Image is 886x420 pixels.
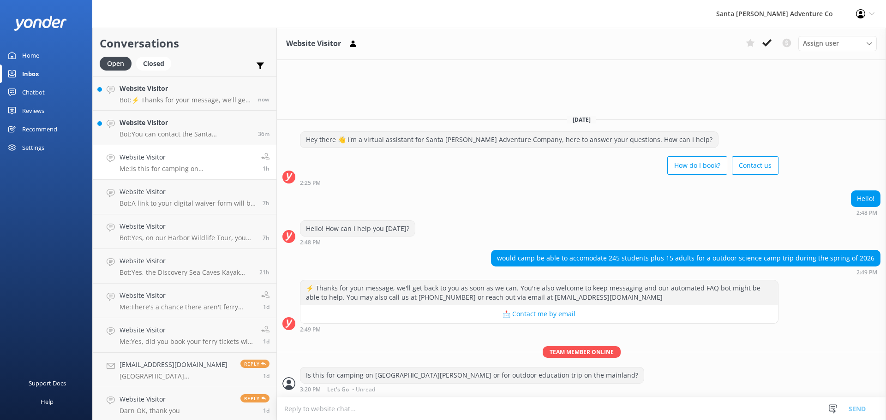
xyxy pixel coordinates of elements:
strong: 2:49 PM [300,327,321,332]
div: Oct 15 2025 02:25pm (UTC -07:00) America/Tijuana [300,179,778,186]
button: Contact us [732,156,778,175]
h4: Website Visitor [120,325,254,335]
a: [EMAIL_ADDRESS][DOMAIN_NAME][GEOGRAPHIC_DATA][PERSON_NAME], [EMAIL_ADDRESS][DOMAIN_NAME], [DATE] ... [93,353,276,387]
div: Oct 15 2025 02:48pm (UTC -07:00) America/Tijuana [851,209,880,216]
div: Chatbot [22,83,45,101]
a: Website VisitorBot:A link to your digital waiver form will be provided in your confirmation email... [93,180,276,214]
p: [GEOGRAPHIC_DATA][PERSON_NAME], [EMAIL_ADDRESS][DOMAIN_NAME], [DATE] [DATE], Party size of 2, kay... [120,372,233,380]
span: Oct 15 2025 03:20pm (UTC -07:00) America/Tijuana [263,165,269,172]
h4: Website Visitor [120,290,254,301]
strong: 2:49 PM [856,270,877,275]
span: Oct 14 2025 01:05pm (UTC -07:00) America/Tijuana [263,372,269,380]
h4: Website Visitor [120,152,254,162]
span: Oct 15 2025 03:49pm (UTC -07:00) America/Tijuana [258,130,269,138]
h4: Website Visitor [120,83,251,94]
strong: 2:25 PM [300,180,321,186]
a: Website VisitorBot:Yes, the Discovery Sea Caves Kayak Tour operates most days from February to No... [93,249,276,284]
div: Reviews [22,101,44,120]
a: Website VisitorMe:Is this for camping on [GEOGRAPHIC_DATA][PERSON_NAME] or for outdoor education ... [93,145,276,180]
h2: Conversations [100,35,269,52]
span: Oct 14 2025 07:13pm (UTC -07:00) America/Tijuana [259,268,269,276]
div: Recommend [22,120,57,138]
span: [DATE] [567,116,596,124]
div: Hello! [851,191,880,207]
span: Oct 14 2025 02:51pm (UTC -07:00) America/Tijuana [263,337,269,345]
a: Website VisitorBot:Yes, on our Harbor Wildlife Tour, you have a great chance of seeing sea lions ... [93,214,276,249]
strong: 2:48 PM [300,240,321,245]
div: Home [22,46,39,65]
span: Reply [240,394,269,402]
p: Darn OK, thank you [120,407,180,415]
a: Website VisitorBot:You can contact the Santa [PERSON_NAME] Adventure Co. team at [PHONE_NUMBER], ... [93,111,276,145]
a: Website VisitorMe:Yes, did you book your ferry tickets with us directly?1d [93,318,276,353]
div: Oct 15 2025 02:49pm (UTC -07:00) America/Tijuana [491,269,880,275]
div: Assign User [798,36,877,51]
span: Team member online [543,346,621,358]
p: Bot: Yes, the Discovery Sea Caves Kayak Tour operates most days from February to November, depend... [120,268,252,277]
span: Oct 14 2025 11:14am (UTC -07:00) America/Tijuana [263,407,269,414]
span: • Unread [352,387,375,392]
strong: 2:48 PM [856,210,877,216]
a: Closed [136,58,176,68]
div: Support Docs [29,374,66,392]
h4: Website Visitor [120,394,180,404]
a: Website VisitorMe:There's a chance there aren't ferry tickets left to buy, what day are you looki... [93,284,276,318]
strong: 3:20 PM [300,387,321,392]
div: Is this for camping on [GEOGRAPHIC_DATA][PERSON_NAME] or for outdoor education trip on the mainland? [300,367,644,383]
div: ⚡ Thanks for your message, we'll get back to you as soon as we can. You're also welcome to keep m... [300,280,778,305]
p: Bot: Yes, on our Harbor Wildlife Tour, you have a great chance of seeing sea lions and other wild... [120,234,256,242]
span: Reply [240,360,269,368]
div: Open [100,57,132,71]
img: yonder-white-logo.png [14,16,67,31]
p: Bot: You can contact the Santa [PERSON_NAME] Adventure Co. team at [PHONE_NUMBER], or by emailing... [120,130,251,138]
span: Oct 15 2025 08:57am (UTC -07:00) America/Tijuana [263,199,269,207]
div: Inbox [22,65,39,83]
p: Me: There's a chance there aren't ferry tickets left to buy, what day are you looking at? [120,303,254,311]
button: How do I book? [667,156,727,175]
div: Hello! How can I help you [DATE]? [300,221,415,237]
button: 📩 Contact me by email [300,305,778,323]
span: Oct 15 2025 04:26pm (UTC -07:00) America/Tijuana [258,95,269,103]
span: Oct 15 2025 08:30am (UTC -07:00) America/Tijuana [263,234,269,242]
a: Website VisitorBot:⚡ Thanks for your message, we'll get back to you as soon as we can. You're als... [93,76,276,111]
div: Hey there 👋 I'm a virtual assistant for Santa [PERSON_NAME] Adventure Company, here to answer you... [300,132,718,148]
p: Bot: ⚡ Thanks for your message, we'll get back to you as soon as we can. You're also welcome to k... [120,96,251,104]
p: Me: Yes, did you book your ferry tickets with us directly? [120,337,254,346]
h4: Website Visitor [120,221,256,231]
div: Closed [136,57,171,71]
span: Assign user [803,38,839,48]
div: Oct 15 2025 03:20pm (UTC -07:00) America/Tijuana [300,386,644,392]
h4: Website Visitor [120,118,251,128]
h4: Website Visitor [120,187,256,197]
h3: Website Visitor [286,38,341,50]
a: Open [100,58,136,68]
div: Oct 15 2025 02:48pm (UTC -07:00) America/Tijuana [300,239,415,245]
h4: Website Visitor [120,256,252,266]
div: Oct 15 2025 02:49pm (UTC -07:00) America/Tijuana [300,326,778,332]
p: Me: Is this for camping on [GEOGRAPHIC_DATA][PERSON_NAME] or for outdoor education trip on the ma... [120,165,254,173]
span: Let's Go [327,387,349,392]
div: Settings [22,138,44,157]
h4: [EMAIL_ADDRESS][DOMAIN_NAME] [120,360,233,370]
p: Bot: A link to your digital waiver form will be provided in your confirmation email. Each guest m... [120,199,256,207]
div: Help [41,392,54,411]
div: would camp be able to accomodate 245 students plus 15 adults for a outdoor science camp trip duri... [491,250,880,266]
span: Oct 14 2025 02:52pm (UTC -07:00) America/Tijuana [263,303,269,311]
